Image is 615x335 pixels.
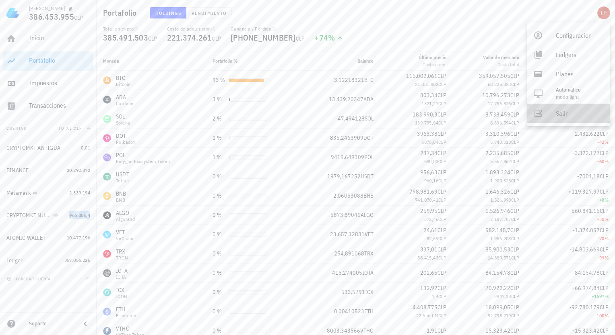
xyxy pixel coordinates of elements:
span: CLP [438,255,446,261]
span: 2.235.685 [485,149,510,157]
span: CLP [511,158,519,164]
div: 1 % [213,134,225,142]
span: 386.453.955 [29,11,74,22]
div: +74 [314,34,343,42]
div: VET-icon [103,231,111,239]
div: ADA [116,93,134,101]
span: CLP [438,246,446,253]
span: 1.900.325 [490,178,511,184]
span: -2.432.622 [573,130,600,137]
span: 85.901,53 [485,246,510,253]
span: 2.187.787 [490,216,511,222]
span: CLP [511,197,519,203]
div: +8 [532,196,609,204]
div: 0 % [213,249,225,258]
span: CLP [212,35,221,42]
h1: Portafolio [103,6,140,19]
span: 10.796.273 [482,92,510,99]
div: BTC-icon [103,76,111,84]
span: 1.526.946 [485,207,510,214]
span: 70.922,22 [485,284,510,292]
a: Metamask -2.339.194 [3,183,93,202]
span: 221.374.261 [167,32,212,43]
span: % [605,235,609,241]
span: Moneda [103,58,119,64]
span: 24,61 [423,227,438,234]
span: ALGO [361,211,374,219]
span: % [605,293,609,299]
span: CLP [511,255,519,261]
span: CLP [600,207,609,214]
span: CLP [511,139,519,145]
span: CLP [148,35,157,42]
span: CLP [438,149,446,157]
div: ICON [116,294,128,299]
span: 359.057.505 [479,72,510,80]
button: agregar cuenta [5,275,54,283]
div: 0 % [213,192,225,200]
span: CLP [438,120,446,126]
span: CLP [510,227,519,234]
span: CLP [510,92,519,99]
span: 960,16 [424,178,438,184]
span: agregar cuenta [8,276,51,282]
div: POL [116,151,170,159]
span: % [605,255,609,261]
span: CLP [438,207,446,214]
span: CLP [511,178,519,184]
div: VET [116,228,134,236]
span: CLP [511,100,519,106]
div: USDT [116,170,129,178]
a: Inicio [3,29,93,48]
div: DOT-icon [103,134,111,142]
div: ETH [116,305,136,313]
div: -60 [532,157,609,165]
span: CLP [438,216,446,222]
span: CLP [600,188,609,195]
span: CLP [438,197,446,203]
span: CLP [438,111,446,118]
span: CLP [511,216,519,222]
span: 84.154,78 [485,269,510,276]
span: +66.974,84 [572,284,600,292]
span: -2.339.194 [68,190,90,196]
span: CLP [438,269,446,276]
span: CLP [600,130,609,137]
span: POL [364,153,374,161]
div: Inicio [29,34,90,42]
span: 582.145,7 [485,227,510,234]
span: CLP [510,304,519,311]
span: 115.002.061 [406,72,438,80]
span: 803,34 [420,92,438,99]
span: % [605,313,609,319]
span: Balance [357,58,374,64]
div: 3 % [213,95,225,104]
img: LedgiFi [6,6,19,19]
div: Polkadot [116,140,135,145]
span: CLP [600,304,609,311]
div: VTHO-icon [103,327,111,335]
span: -660.841,16 [570,207,600,214]
span: 259,95 [420,207,438,214]
span: 4.408.775 [413,304,438,311]
span: IOTA [362,269,374,276]
span: 1321,27 [421,100,438,106]
div: Planes [556,66,604,82]
span: CLP [511,81,519,87]
div: TRX [116,247,128,255]
span: CLP [438,188,446,195]
span: modo Light [556,94,579,100]
span: CLP [510,207,519,214]
span: CLP [438,235,446,241]
span: 5.743.018 [490,139,511,145]
th: Portafolio %: Sin ordenar. Pulse para ordenar de forma ascendente. [206,51,299,71]
span: 92.798.279 [488,313,511,319]
span: % [328,32,335,43]
span: CLP [438,293,446,299]
div: 0 % [213,288,225,296]
div: ALGO [116,209,135,217]
div: 1 % [213,153,225,161]
span: CLP [510,284,519,292]
span: Holdings [155,10,182,16]
a: Ledger 357.056.225 [3,251,93,270]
